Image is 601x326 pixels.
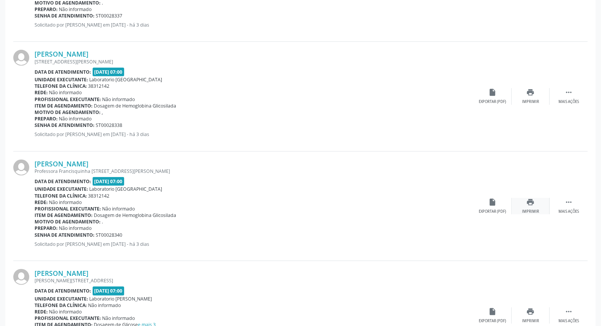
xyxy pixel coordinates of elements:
[93,68,125,76] span: [DATE] 07:00
[35,122,95,128] b: Senha de atendimento:
[88,302,121,309] span: Não informado
[35,186,88,192] b: Unidade executante:
[96,232,123,238] span: ST00028340
[88,83,110,89] span: 38312142
[489,198,497,206] i: insert_drive_file
[103,96,135,103] span: Não informado
[59,225,92,231] span: Não informado
[527,88,535,97] i: print
[558,318,579,324] div: Mais ações
[479,318,506,324] div: Exportar (PDF)
[49,89,82,96] span: Não informado
[35,232,95,238] b: Senha de atendimento:
[13,50,29,66] img: img
[96,122,123,128] span: ST00028338
[35,218,101,225] b: Motivo de agendamento:
[35,288,91,294] b: Data de atendimento:
[35,302,87,309] b: Telefone da clínica:
[90,186,162,192] span: Laboratorio [GEOGRAPHIC_DATA]
[35,309,48,315] b: Rede:
[49,309,82,315] span: Não informado
[59,6,92,13] span: Não informado
[35,131,474,138] p: Solicitado por [PERSON_NAME] em [DATE] - há 3 dias
[35,89,48,96] b: Rede:
[13,160,29,176] img: img
[522,209,539,214] div: Imprimir
[35,50,88,58] a: [PERSON_NAME]
[35,6,58,13] b: Preparo:
[565,88,573,97] i: 
[94,212,177,218] span: Dosagem de Hemoglobina Glicosilada
[35,225,58,231] b: Preparo:
[93,177,125,186] span: [DATE] 07:00
[88,193,110,199] span: 38312142
[522,318,539,324] div: Imprimir
[35,241,474,247] p: Solicitado por [PERSON_NAME] em [DATE] - há 3 dias
[102,218,103,225] span: .
[527,198,535,206] i: print
[35,206,101,212] b: Profissional executante:
[35,83,87,89] b: Telefone da clínica:
[489,88,497,97] i: insert_drive_file
[103,315,135,321] span: Não informado
[35,13,95,19] b: Senha de atendimento:
[35,96,101,103] b: Profissional executante:
[479,209,506,214] div: Exportar (PDF)
[35,199,48,206] b: Rede:
[13,269,29,285] img: img
[103,206,135,212] span: Não informado
[558,99,579,104] div: Mais ações
[489,307,497,316] i: insert_drive_file
[35,315,101,321] b: Profissional executante:
[96,13,123,19] span: ST00028337
[35,277,474,284] div: [PERSON_NAME][STREET_ADDRESS]
[93,286,125,295] span: [DATE] 07:00
[35,69,91,75] b: Data de atendimento:
[527,307,535,316] i: print
[35,160,88,168] a: [PERSON_NAME]
[90,296,152,302] span: Laboratorio [PERSON_NAME]
[102,109,103,116] span: ,
[35,269,88,277] a: [PERSON_NAME]
[35,212,93,218] b: Item de agendamento:
[35,116,58,122] b: Preparo:
[35,22,474,28] p: Solicitado por [PERSON_NAME] em [DATE] - há 3 dias
[49,199,82,206] span: Não informado
[35,76,88,83] b: Unidade executante:
[522,99,539,104] div: Imprimir
[35,168,474,174] div: Professora Francisquinha [STREET_ADDRESS][PERSON_NAME]
[565,198,573,206] i: 
[59,116,92,122] span: Não informado
[558,209,579,214] div: Mais ações
[35,103,93,109] b: Item de agendamento:
[35,109,101,116] b: Motivo de agendamento:
[94,103,177,109] span: Dosagem de Hemoglobina Glicosilada
[35,178,91,185] b: Data de atendimento:
[35,296,88,302] b: Unidade executante:
[565,307,573,316] i: 
[35,59,474,65] div: [STREET_ADDRESS][PERSON_NAME]
[479,99,506,104] div: Exportar (PDF)
[35,193,87,199] b: Telefone da clínica:
[90,76,162,83] span: Laboratorio [GEOGRAPHIC_DATA]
